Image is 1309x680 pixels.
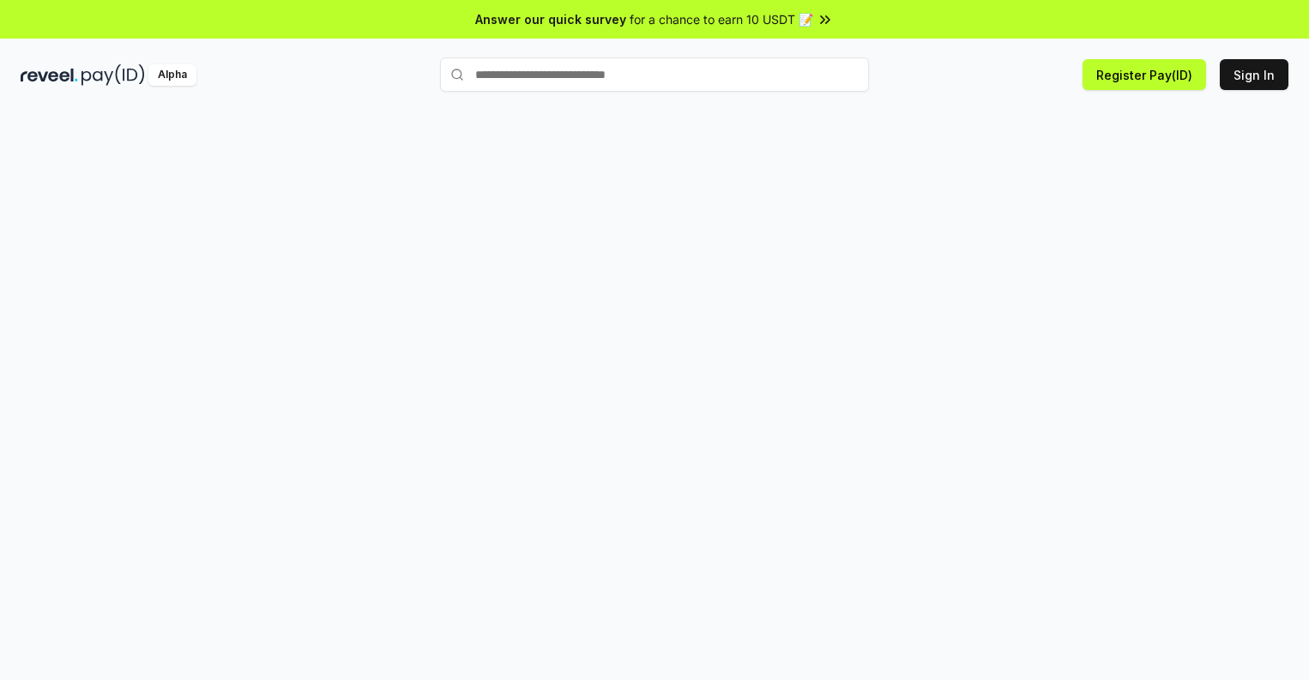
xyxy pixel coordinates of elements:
[475,10,626,28] span: Answer our quick survey
[630,10,813,28] span: for a chance to earn 10 USDT 📝
[1220,59,1288,90] button: Sign In
[1083,59,1206,90] button: Register Pay(ID)
[148,64,196,86] div: Alpha
[21,64,78,86] img: reveel_dark
[81,64,145,86] img: pay_id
